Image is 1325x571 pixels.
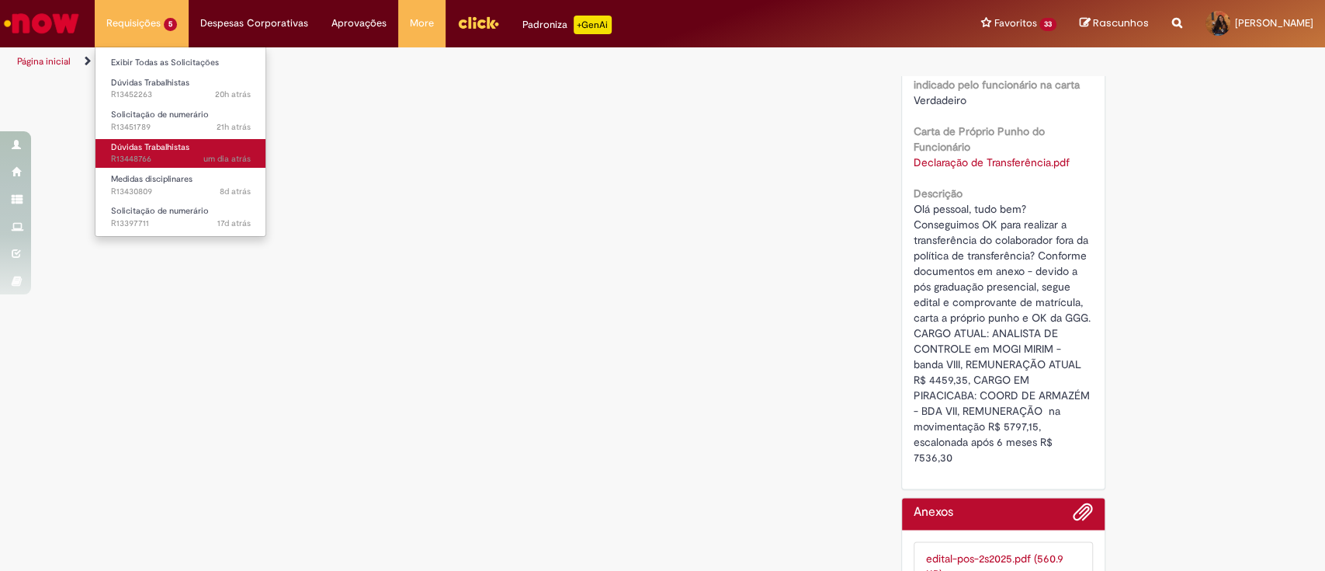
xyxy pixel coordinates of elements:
a: Rascunhos [1080,16,1149,31]
button: Adicionar anexos [1073,502,1093,530]
span: um dia atrás [203,153,251,165]
ul: Requisições [95,47,266,237]
span: Solicitação de numerário [111,205,209,217]
time: 11/08/2025 15:14:56 [217,218,251,229]
h2: Anexos [914,506,953,520]
time: 27/08/2025 12:43:41 [215,89,251,100]
p: +GenAi [574,16,612,34]
span: Rascunhos [1093,16,1149,30]
span: 17d atrás [217,218,251,229]
span: R13452263 [111,89,251,101]
a: Aberto R13452263 : Dúvidas Trabalhistas [95,75,266,103]
span: 33 [1039,18,1056,31]
span: 21h atrás [217,121,251,133]
span: Requisições [106,16,161,31]
a: Aberto R13448766 : Dúvidas Trabalhistas [95,139,266,168]
span: More [410,16,434,31]
span: Verdadeiro [914,93,966,107]
span: Medidas disciplinares [111,173,193,185]
b: Inseri os documentos que comprovam o Motivo Pessoal indicado pelo funcionário na carta [914,47,1080,92]
span: Solicitação de numerário [111,109,209,120]
a: Aberto R13430809 : Medidas disciplinares [95,171,266,200]
a: Exibir Todas as Solicitações [95,54,266,71]
span: R13448766 [111,153,251,165]
span: R13430809 [111,186,251,198]
span: 8d atrás [220,186,251,197]
a: Download de Declaração de Transferência.pdf [914,155,1070,169]
span: Dúvidas Trabalhistas [111,77,189,89]
b: Descrição [914,186,963,200]
span: R13397711 [111,218,251,230]
a: Aberto R13397711 : Solicitação de numerário [95,203,266,232]
a: Página inicial [17,55,71,68]
span: Aprovações [331,16,387,31]
a: Aberto R13451789 : Solicitação de numerário [95,106,266,135]
span: R13451789 [111,121,251,134]
b: Carta de Próprio Punho do Funcionário [914,124,1045,154]
time: 27/08/2025 11:13:05 [217,121,251,133]
span: Despesas Corporativas [200,16,308,31]
div: Padroniza [522,16,612,34]
span: Dúvidas Trabalhistas [111,141,189,153]
time: 26/08/2025 14:43:08 [203,153,251,165]
span: 20h atrás [215,89,251,100]
ul: Trilhas de página [12,47,872,76]
time: 20/08/2025 08:28:23 [220,186,251,197]
img: click_logo_yellow_360x200.png [457,11,499,34]
span: 5 [164,18,177,31]
span: Olá pessoal, tudo bem? Conseguimos OK para realizar a transferência do colaborador fora da políti... [914,202,1094,465]
span: Favoritos [994,16,1036,31]
img: ServiceNow [2,8,82,39]
span: [PERSON_NAME] [1235,16,1313,30]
